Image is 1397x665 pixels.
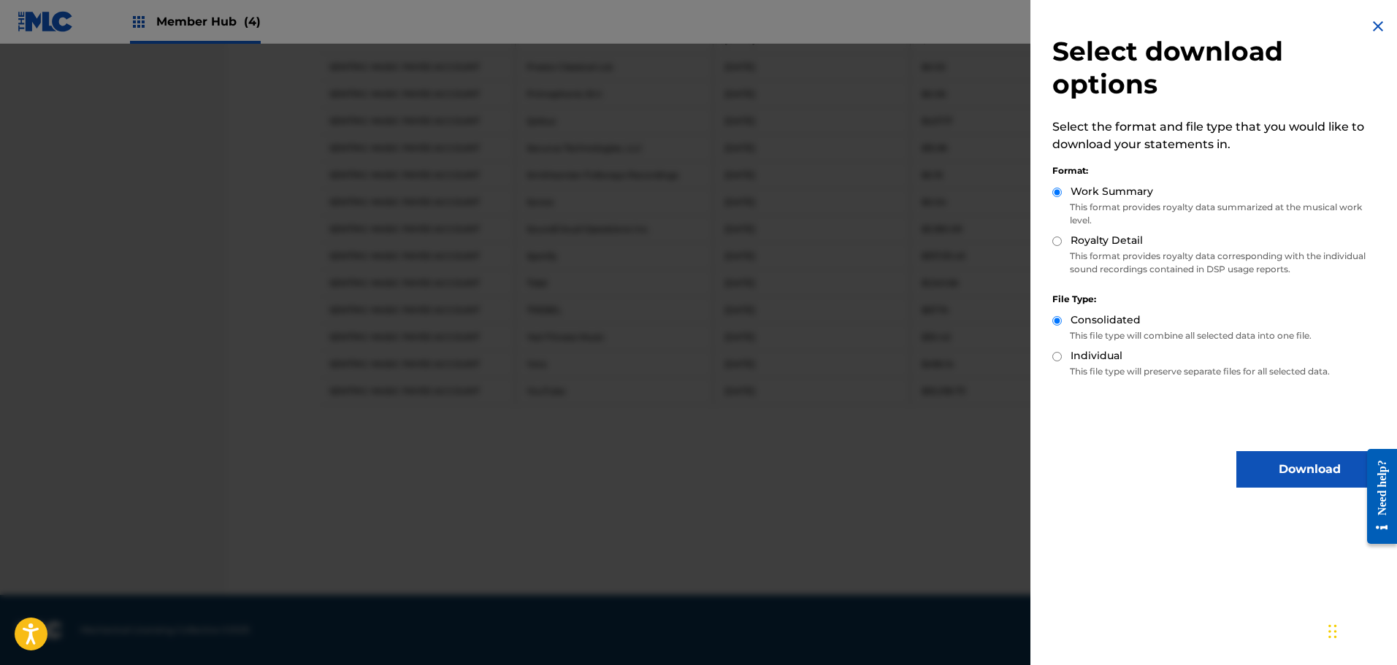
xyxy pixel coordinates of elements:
p: This format provides royalty data summarized at the musical work level. [1052,201,1382,227]
h2: Select download options [1052,35,1382,101]
iframe: Resource Center [1356,437,1397,555]
label: Work Summary [1071,184,1153,199]
button: Download [1236,451,1382,488]
span: Member Hub [156,13,261,30]
p: Select the format and file type that you would like to download your statements in. [1052,118,1382,153]
iframe: Chat Widget [1324,595,1397,665]
label: Royalty Detail [1071,233,1143,248]
img: Top Rightsholders [130,13,148,31]
div: Drag [1328,610,1337,653]
label: Individual [1071,348,1122,364]
label: Consolidated [1071,312,1141,328]
span: (4) [244,15,261,28]
p: This file type will preserve separate files for all selected data. [1052,365,1382,378]
div: File Type: [1052,293,1382,306]
p: This file type will combine all selected data into one file. [1052,329,1382,342]
p: This format provides royalty data corresponding with the individual sound recordings contained in... [1052,250,1382,276]
img: MLC Logo [18,11,74,32]
div: Format: [1052,164,1382,177]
